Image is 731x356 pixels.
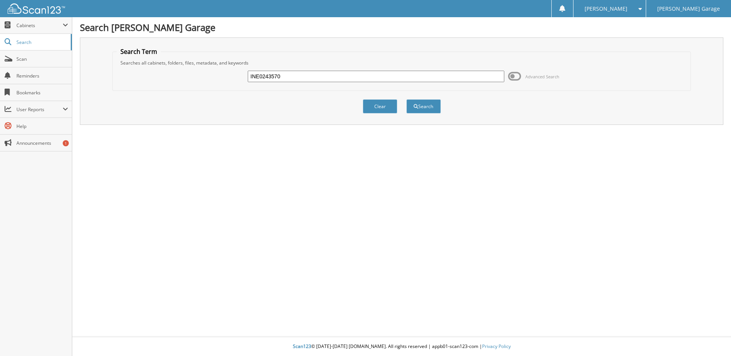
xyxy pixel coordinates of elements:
span: Scan123 [293,343,311,350]
span: Advanced Search [525,74,559,79]
span: [PERSON_NAME] Garage [657,6,720,11]
span: Reminders [16,73,68,79]
span: Search [16,39,67,45]
a: Privacy Policy [482,343,511,350]
div: 1 [63,140,69,146]
legend: Search Term [117,47,161,56]
span: Scan [16,56,68,62]
span: [PERSON_NAME] [585,6,627,11]
span: Bookmarks [16,89,68,96]
span: Announcements [16,140,68,146]
div: Searches all cabinets, folders, files, metadata, and keywords [117,60,687,66]
h1: Search [PERSON_NAME] Garage [80,21,723,34]
img: scan123-logo-white.svg [8,3,65,14]
button: Clear [363,99,397,113]
span: User Reports [16,106,63,113]
span: Cabinets [16,22,63,29]
div: © [DATE]-[DATE] [DOMAIN_NAME]. All rights reserved | appb01-scan123-com | [72,337,731,356]
span: Help [16,123,68,129]
button: Search [406,99,441,113]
